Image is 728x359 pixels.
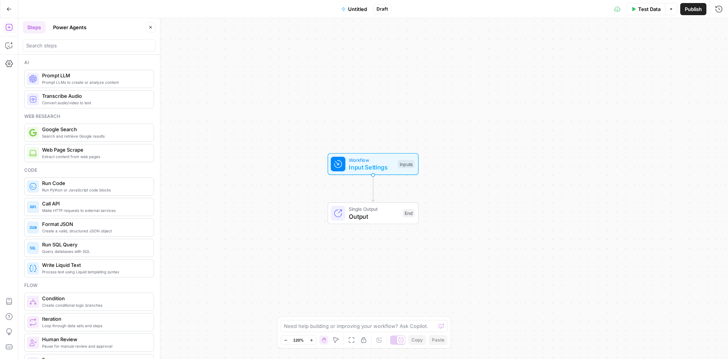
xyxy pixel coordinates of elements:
span: Run SQL Query [42,241,147,248]
span: Copy [411,337,423,343]
div: Ai [24,59,154,66]
span: Process text using Liquid templating syntax [42,269,147,275]
span: Test Data [638,5,661,13]
span: Untitled [348,5,367,13]
span: Create a valid, structured JSON object [42,228,147,234]
span: Output [349,212,399,221]
span: Extract content from web pages [42,154,147,160]
button: Publish [680,3,706,15]
button: Untitled [337,3,372,15]
span: Search and retrieve Google results [42,133,147,139]
input: Search steps [26,42,152,49]
button: Paste [429,335,447,345]
div: Single OutputOutputEnd [303,202,444,224]
div: Flow [24,282,154,289]
span: Run Code [42,179,147,187]
span: Query databases with SQL [42,248,147,254]
span: Single Output [349,205,399,213]
button: Power Agents [49,21,91,33]
span: Run Python or JavaScript code blocks [42,187,147,193]
button: Steps [23,21,45,33]
span: Call API [42,200,147,207]
span: Paste [432,337,444,343]
span: Draft [377,6,388,13]
span: Write Liquid Text [42,261,147,269]
span: Create conditional logic branches [42,302,147,308]
span: Prompt LLM [42,72,147,79]
span: Human Review [42,335,147,343]
div: End [403,209,414,218]
span: Google Search [42,125,147,133]
span: Web Page Scrape [42,146,147,154]
span: Prompt LLMs to create or analyze content [42,79,147,85]
span: Convert audio/video to text [42,100,147,106]
span: Input Settings [349,163,394,172]
span: Pause for manual review and approval [42,343,147,349]
div: Code [24,167,154,174]
span: Make HTTP requests to external services [42,207,147,213]
span: Transcribe Audio [42,92,147,100]
g: Edge from start to end [372,175,374,202]
div: WorkflowInput SettingsInputs [303,153,444,175]
div: Web research [24,113,154,120]
button: Copy [408,335,426,345]
span: 120% [293,337,304,343]
span: Format JSON [42,220,147,228]
div: Inputs [398,160,414,168]
span: Workflow [349,156,394,163]
span: Publish [685,5,702,13]
span: Condition [42,295,147,302]
span: Iteration [42,315,147,323]
button: Test Data [626,3,665,15]
span: Loop through data sets and steps [42,323,147,329]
